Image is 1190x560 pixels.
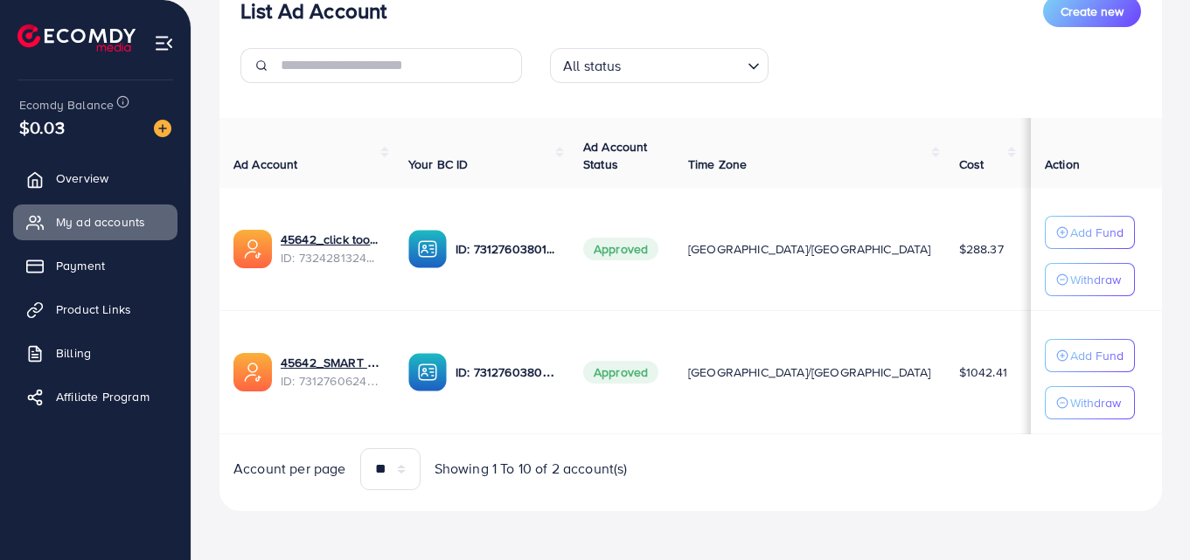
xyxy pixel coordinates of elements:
[281,354,380,390] div: <span class='underline'>45642_SMART SHOP_1702634775277</span></br>7312760624331620353
[959,240,1004,258] span: $288.37
[56,301,131,318] span: Product Links
[56,169,108,187] span: Overview
[1070,269,1121,290] p: Withdraw
[688,363,931,381] span: [GEOGRAPHIC_DATA]/[GEOGRAPHIC_DATA]
[627,50,741,79] input: Search for option
[688,240,931,258] span: [GEOGRAPHIC_DATA]/[GEOGRAPHIC_DATA]
[1061,3,1124,20] span: Create new
[56,388,150,405] span: Affiliate Program
[1070,222,1124,243] p: Add Fund
[281,372,380,390] span: ID: 7312760624331620353
[408,156,469,173] span: Your BC ID
[1045,156,1080,173] span: Action
[959,156,985,173] span: Cost
[233,230,272,268] img: ic-ads-acc.e4c84228.svg
[13,379,177,414] a: Affiliate Program
[13,204,177,239] a: My ad accounts
[583,361,658,384] span: Approved
[56,344,91,362] span: Billing
[281,249,380,266] span: ID: 7324281324339003394
[233,353,272,391] img: ic-ads-acc.e4c84228.svg
[233,459,346,479] span: Account per page
[583,138,648,173] span: Ad Account Status
[281,231,380,248] a: 45642_click too shop 2_1705317160975
[13,292,177,327] a: Product Links
[456,239,555,259] p: ID: 7312760380101771265
[1070,345,1124,366] p: Add Fund
[281,231,380,266] div: <span class='underline'>45642_click too shop 2_1705317160975</span></br>7324281324339003394
[560,53,625,79] span: All status
[1070,392,1121,413] p: Withdraw
[1045,216,1135,249] button: Add Fund
[13,161,177,196] a: Overview
[13,248,177,283] a: Payment
[959,363,1007,381] span: $1042.41
[13,335,177,370] a: Billing
[1045,339,1135,372] button: Add Fund
[17,24,136,52] img: logo
[154,33,174,53] img: menu
[233,156,298,173] span: Ad Account
[408,230,447,268] img: ic-ba-acc.ded83a64.svg
[19,96,114,114] span: Ecomdy Balance
[550,48,769,83] div: Search for option
[56,257,105,274] span: Payment
[281,354,380,371] a: 45642_SMART SHOP_1702634775277
[1045,263,1135,296] button: Withdraw
[56,213,145,231] span: My ad accounts
[1045,386,1135,419] button: Withdraw
[435,459,628,479] span: Showing 1 To 10 of 2 account(s)
[583,238,658,260] span: Approved
[408,353,447,391] img: ic-ba-acc.ded83a64.svg
[688,156,747,173] span: Time Zone
[19,114,65,140] span: $0.03
[1116,481,1177,547] iframe: Chat
[154,120,171,137] img: image
[456,362,555,383] p: ID: 7312760380101771265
